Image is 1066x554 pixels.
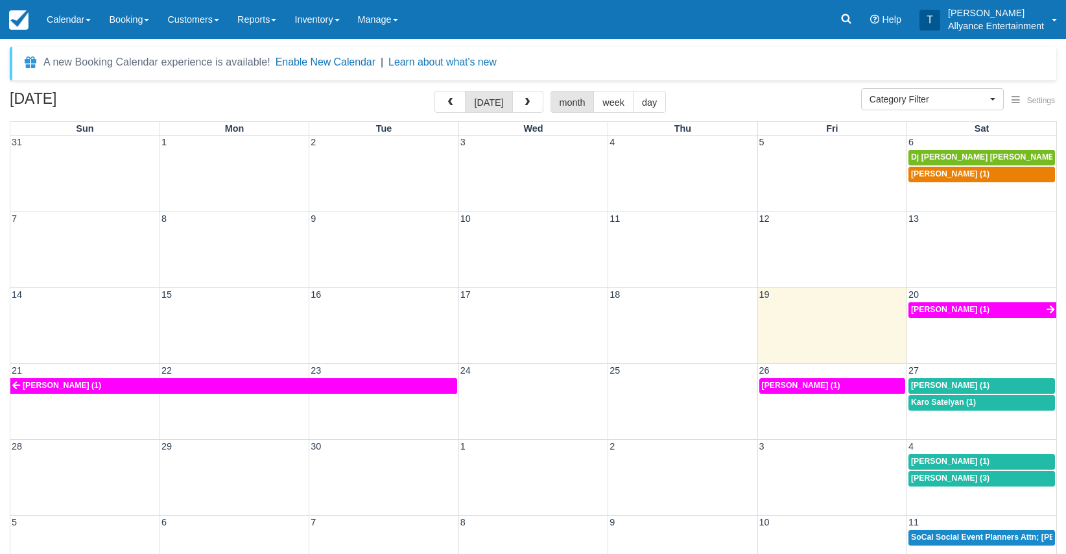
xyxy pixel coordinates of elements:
[608,213,621,224] span: 11
[907,289,920,300] span: 20
[459,137,467,147] span: 3
[459,365,472,376] span: 24
[975,123,989,134] span: Sat
[608,365,621,376] span: 25
[276,56,375,69] button: Enable New Calendar
[10,441,23,452] span: 28
[9,10,29,30] img: checkfront-main-nav-mini-logo.png
[459,517,467,527] span: 8
[376,123,392,134] span: Tue
[388,56,497,67] a: Learn about what's new
[10,378,457,394] a: [PERSON_NAME] (1)
[758,517,771,527] span: 10
[911,381,989,390] span: [PERSON_NAME] (1)
[43,54,270,70] div: A new Booking Calendar experience is available!
[551,91,595,113] button: month
[861,88,1004,110] button: Category Filter
[948,19,1044,32] p: Allyance Entertainment
[907,137,915,147] span: 6
[908,530,1055,546] a: SoCal Social Event Planners Attn; [PERSON_NAME] (2)
[160,213,168,224] span: 8
[309,365,322,376] span: 23
[919,10,940,30] div: T
[908,378,1055,394] a: [PERSON_NAME] (1)
[309,213,317,224] span: 9
[907,213,920,224] span: 13
[911,398,976,407] span: Karo Satelyan (1)
[870,93,987,106] span: Category Filter
[762,381,840,390] span: [PERSON_NAME] (1)
[633,91,666,113] button: day
[908,454,1055,470] a: [PERSON_NAME] (1)
[160,365,173,376] span: 22
[608,289,621,300] span: 18
[10,91,174,115] h2: [DATE]
[758,441,766,452] span: 3
[1027,96,1055,105] span: Settings
[459,441,467,452] span: 1
[908,150,1055,165] a: Dj [PERSON_NAME] [PERSON_NAME] (1)
[608,441,616,452] span: 2
[23,381,101,390] span: [PERSON_NAME] (1)
[459,289,472,300] span: 17
[523,123,543,134] span: Wed
[160,517,168,527] span: 6
[908,395,1055,411] a: Karo Satelyan (1)
[908,471,1055,487] a: [PERSON_NAME] (3)
[10,137,23,147] span: 31
[10,213,18,224] span: 7
[309,289,322,300] span: 16
[882,14,901,25] span: Help
[758,289,771,300] span: 19
[870,15,879,24] i: Help
[465,91,512,113] button: [DATE]
[908,302,1056,318] a: [PERSON_NAME] (1)
[76,123,93,134] span: Sun
[608,517,616,527] span: 9
[907,517,920,527] span: 11
[459,213,472,224] span: 10
[759,378,905,394] a: [PERSON_NAME] (1)
[10,365,23,376] span: 21
[309,137,317,147] span: 2
[911,474,989,483] span: [PERSON_NAME] (3)
[948,6,1044,19] p: [PERSON_NAME]
[674,123,691,134] span: Thu
[907,441,915,452] span: 4
[758,137,766,147] span: 5
[907,365,920,376] span: 27
[758,365,771,376] span: 26
[160,441,173,452] span: 29
[608,137,616,147] span: 4
[593,91,634,113] button: week
[309,441,322,452] span: 30
[911,457,989,466] span: [PERSON_NAME] (1)
[826,123,838,134] span: Fri
[10,517,18,527] span: 5
[309,517,317,527] span: 7
[908,167,1055,182] a: [PERSON_NAME] (1)
[758,213,771,224] span: 12
[911,169,989,178] span: [PERSON_NAME] (1)
[160,289,173,300] span: 15
[911,305,989,314] span: [PERSON_NAME] (1)
[160,137,168,147] span: 1
[381,56,383,67] span: |
[10,289,23,300] span: 14
[1004,91,1063,110] button: Settings
[225,123,244,134] span: Mon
